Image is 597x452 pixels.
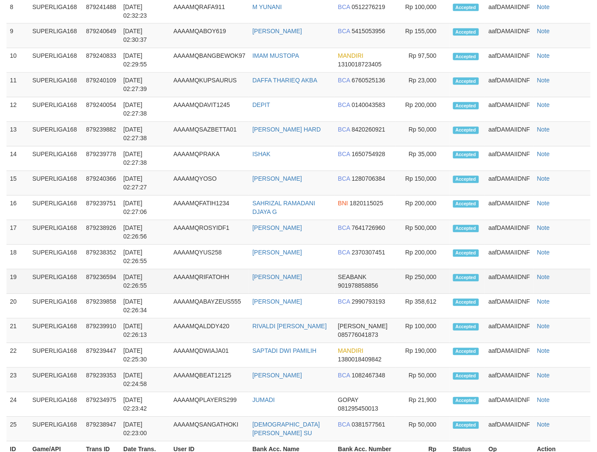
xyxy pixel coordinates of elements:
[120,220,170,245] td: [DATE] 02:26:56
[453,274,479,282] span: Accepted
[453,78,479,85] span: Accepted
[120,417,170,442] td: [DATE] 02:23:00
[395,220,450,245] td: Rp 500,000
[338,356,381,363] span: Copy 1380018409842 to clipboard
[352,126,385,133] span: Copy 8420260921 to clipboard
[6,48,29,73] td: 10
[83,147,120,171] td: 879239778
[395,343,450,368] td: Rp 190,000
[338,397,358,404] span: GOPAY
[485,171,533,196] td: aafDAMAIIDNF
[537,397,550,404] a: Note
[6,319,29,343] td: 21
[537,77,550,84] a: Note
[170,343,249,368] td: AAAAMQDWIAJA01
[537,225,550,232] a: Note
[29,122,83,147] td: SUPERLIGA168
[485,48,533,73] td: aafDAMAIIDNF
[120,171,170,196] td: [DATE] 02:27:27
[485,97,533,122] td: aafDAMAIIDNF
[253,126,321,133] a: [PERSON_NAME] HARD
[485,417,533,442] td: aafDAMAIIDNF
[338,298,350,305] span: BCA
[537,348,550,355] a: Note
[537,126,550,133] a: Note
[170,122,249,147] td: AAAAMQSAZBETTA01
[6,294,29,319] td: 20
[83,220,120,245] td: 879238926
[395,245,450,270] td: Rp 200,000
[453,373,479,380] span: Accepted
[485,270,533,294] td: aafDAMAIIDNF
[352,225,385,232] span: Copy 7641726960 to clipboard
[120,270,170,294] td: [DATE] 02:26:55
[120,294,170,319] td: [DATE] 02:26:34
[537,323,550,330] a: Note
[395,122,450,147] td: Rp 50,000
[395,48,450,73] td: Rp 97,500
[170,319,249,343] td: AAAAMQALDDY420
[29,245,83,270] td: SUPERLIGA168
[120,147,170,171] td: [DATE] 02:27:38
[170,417,249,442] td: AAAAMQSANGATHOKI
[170,24,249,48] td: AAAAMQABOY619
[537,274,550,281] a: Note
[395,73,450,97] td: Rp 23,000
[29,24,83,48] td: SUPERLIGA168
[6,171,29,196] td: 15
[29,48,83,73] td: SUPERLIGA168
[453,176,479,183] span: Accepted
[338,372,350,379] span: BCA
[83,392,120,417] td: 879234975
[6,392,29,417] td: 24
[120,368,170,392] td: [DATE] 02:24:58
[170,97,249,122] td: AAAAMQDAVIT1245
[170,147,249,171] td: AAAAMQPRAKA
[453,422,479,429] span: Accepted
[29,343,83,368] td: SUPERLIGA168
[352,298,385,305] span: Copy 2990793193 to clipboard
[338,102,350,109] span: BCA
[453,299,479,306] span: Accepted
[537,249,550,256] a: Note
[29,294,83,319] td: SUPERLIGA168
[395,270,450,294] td: Rp 250,000
[453,127,479,134] span: Accepted
[537,3,550,10] a: Note
[6,343,29,368] td: 22
[253,397,275,404] a: JUMADI
[120,343,170,368] td: [DATE] 02:25:30
[83,294,120,319] td: 879239858
[120,392,170,417] td: [DATE] 02:23:42
[537,372,550,379] a: Note
[83,417,120,442] td: 879238947
[338,274,366,281] span: SEABANK
[83,171,120,196] td: 879240366
[120,73,170,97] td: [DATE] 02:27:39
[120,48,170,73] td: [DATE] 02:29:55
[453,225,479,232] span: Accepted
[485,343,533,368] td: aafDAMAIIDNF
[453,4,479,11] span: Accepted
[338,405,378,412] span: Copy 081295450013 to clipboard
[170,392,249,417] td: AAAAMQPLAYERS299
[338,332,378,339] span: Copy 085776041873 to clipboard
[395,147,450,171] td: Rp 35,000
[170,368,249,392] td: AAAAMQBEAT12125
[352,3,385,10] span: Copy 0512276219 to clipboard
[83,245,120,270] td: 879238352
[537,53,550,60] a: Note
[83,196,120,220] td: 879239751
[485,319,533,343] td: aafDAMAIIDNF
[253,151,271,158] a: ISHAK
[253,3,282,10] a: M YUNANI
[395,24,450,48] td: Rp 155,000
[29,196,83,220] td: SUPERLIGA168
[338,151,350,158] span: BCA
[338,200,348,207] span: BNI
[338,61,381,68] span: Copy 1310018723405 to clipboard
[253,200,316,216] a: SAHRIZAL RAMADANI DJAYA G
[338,348,363,355] span: MANDIRI
[6,97,29,122] td: 12
[352,421,385,428] span: Copy 0381577561 to clipboard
